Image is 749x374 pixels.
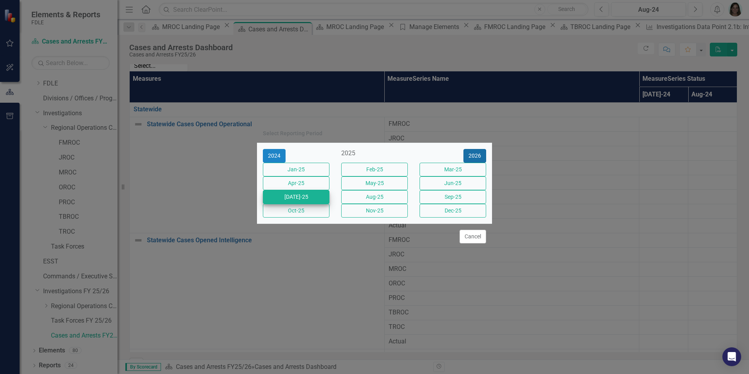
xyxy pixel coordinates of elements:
[460,230,486,243] button: Cancel
[722,347,741,366] div: Open Intercom Messenger
[341,176,408,190] button: May-25
[341,204,408,218] button: Nov-25
[341,163,408,176] button: Feb-25
[420,204,486,218] button: Dec-25
[341,190,408,204] button: Aug-25
[420,176,486,190] button: Jun-25
[263,204,329,218] button: Oct-25
[263,176,329,190] button: Apr-25
[420,163,486,176] button: Mar-25
[263,190,329,204] button: [DATE]-25
[420,190,486,204] button: Sep-25
[263,149,286,163] button: 2024
[463,149,486,163] button: 2026
[263,131,322,136] div: Select Reporting Period
[341,149,408,158] div: 2025
[263,163,329,176] button: Jan-25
